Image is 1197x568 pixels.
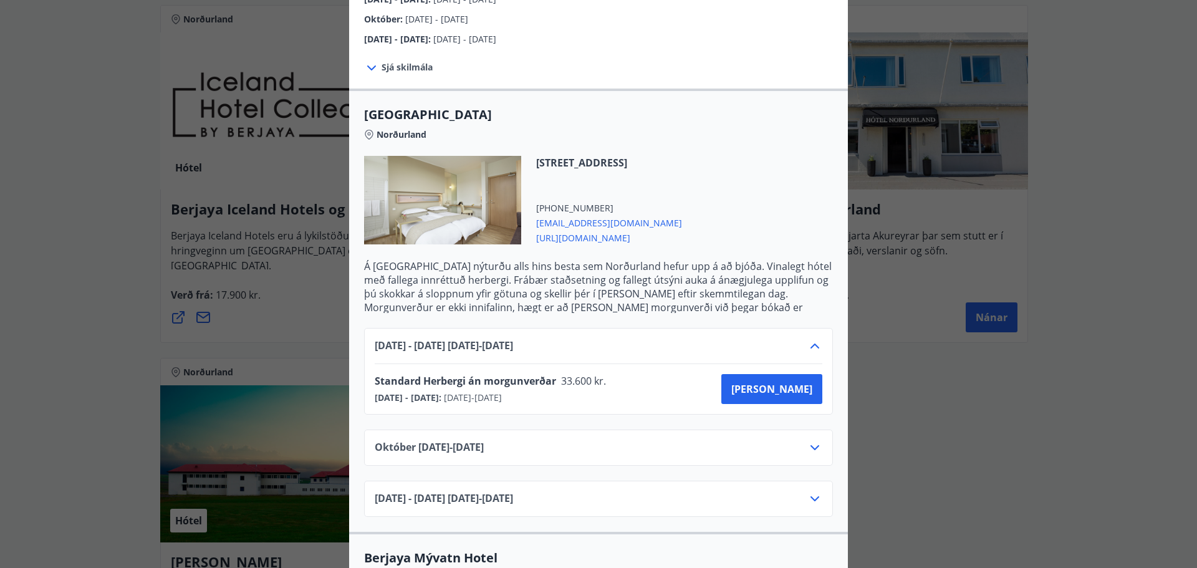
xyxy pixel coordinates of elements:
[364,13,405,25] span: Október :
[364,259,833,328] p: Á [GEOGRAPHIC_DATA] nýturðu alls hins besta sem Norðurland hefur upp á að bjóða. Vinalegt hótel m...
[536,229,682,244] span: [URL][DOMAIN_NAME]
[377,128,426,141] span: Norðurland
[364,33,433,45] span: [DATE] - [DATE] :
[536,202,682,214] span: [PHONE_NUMBER]
[433,33,496,45] span: [DATE] - [DATE]
[364,106,833,123] span: [GEOGRAPHIC_DATA]
[536,156,682,170] span: [STREET_ADDRESS]
[405,13,468,25] span: [DATE] - [DATE]
[382,61,433,74] span: Sjá skilmála
[536,214,682,229] span: [EMAIL_ADDRESS][DOMAIN_NAME]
